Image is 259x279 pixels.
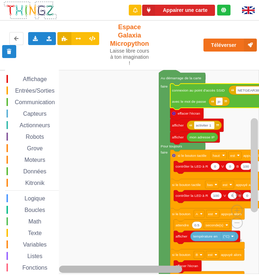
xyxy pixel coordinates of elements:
span: Données [22,168,48,174]
text: (°C) [223,234,229,238]
text: 100 [243,164,249,168]
text: attendre [176,223,189,227]
span: Moteurs [23,157,47,163]
span: Kitronik [24,180,45,186]
text: appuyé alors [221,253,241,257]
text: connexion au point d'accès SSID [172,88,225,92]
text: faire [161,84,168,88]
img: gb.png [242,6,255,14]
text: effacer l'écran [176,264,198,268]
span: Affichage [22,76,48,82]
text: afficher [172,135,184,139]
span: Actionneurs [18,122,51,128]
div: Espace Galaxia Micropython [110,23,149,66]
text: effacer l'écran [177,111,200,115]
text: est [223,182,228,186]
span: Communication [14,99,56,105]
text: afficher [172,123,184,127]
text: V [224,194,226,198]
span: Logique [23,195,46,201]
text: Pour toujours [161,144,182,148]
text: 0 [214,164,216,168]
text: est [208,212,213,216]
text: Au démarrage de la carte [161,76,201,80]
img: thingz_logo.png [3,1,57,20]
text: bas [207,182,213,186]
button: Téléverser [203,39,257,52]
text: B [196,253,198,257]
div: Espace de travail de Blocky [5,70,259,274]
text: jo [217,99,220,103]
span: Capteurs [22,111,48,117]
text: si le bouton [172,253,190,257]
button: Appairer une carte [142,5,215,16]
text: 0.5 [194,223,199,227]
text: 0 [246,194,248,198]
div: Tu es connecté au serveur de création de Thingz [217,5,231,15]
text: seconde(s) [206,223,223,227]
text: 100 [213,194,219,198]
span: Grove [26,145,44,151]
text: si le bouton tactile [177,153,206,157]
span: Listes [26,253,44,259]
text: est [230,153,235,157]
text: si le bouton [172,212,190,216]
span: Entrées/Sorties [14,88,56,94]
div: Laisse libre cours à ton imagination ! [110,48,149,66]
text: avec le mot de passe [172,99,206,103]
span: Math [27,218,43,225]
span: Robots [25,134,45,140]
text: haut [213,153,220,157]
text: faire [161,150,168,154]
text: contrôler la LED à R [176,164,208,168]
text: 0 [229,164,231,168]
text: appuyé alors [236,182,256,186]
text: B [236,164,239,168]
text: température en [193,234,218,238]
text: activiter 1 [196,123,211,127]
span: Boucles [23,207,46,213]
text: si le bouton tactile [172,182,201,186]
text: mon adresse IP [189,135,215,139]
span: Texte [27,230,43,236]
text: afficher [176,234,188,238]
span: Variables [22,242,48,248]
text: V [221,164,224,168]
text: appuyé alors [221,212,242,216]
text: contrôler la LED à R [176,194,208,198]
text: est [208,253,213,257]
span: Fonctions [21,265,48,271]
text: A [196,212,198,216]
